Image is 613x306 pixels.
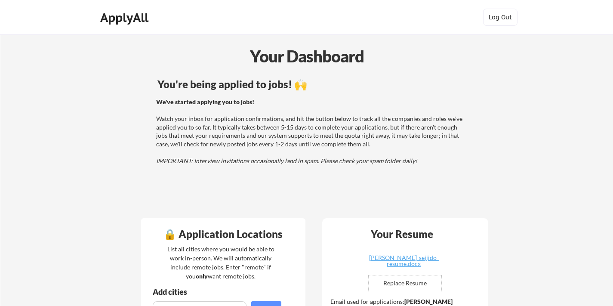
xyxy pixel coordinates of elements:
[483,9,518,26] button: Log Out
[157,79,468,90] div: You're being applied to jobs! 🙌
[100,10,151,25] div: ApplyAll
[1,44,613,68] div: Your Dashboard
[196,272,208,280] strong: only
[153,288,283,296] div: Add cities
[143,229,303,239] div: 🔒 Application Locations
[353,255,455,267] div: [PERSON_NAME]-seijido-resume.docx
[156,98,254,105] strong: We've started applying you to jobs!
[360,229,445,239] div: Your Resume
[156,98,466,165] div: Watch your inbox for application confirmations, and hit the button below to track all the compani...
[156,157,417,164] em: IMPORTANT: Interview invitations occasionally land in spam. Please check your spam folder daily!
[162,244,280,281] div: List all cities where you would be able to work in-person. We will automatically include remote j...
[353,255,455,268] a: [PERSON_NAME]-seijido-resume.docx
